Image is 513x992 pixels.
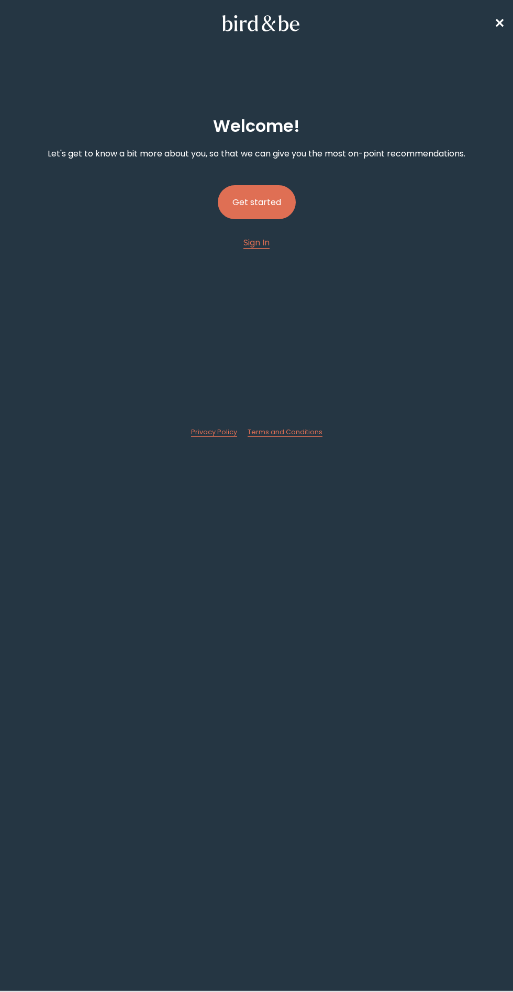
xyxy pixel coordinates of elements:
[461,943,503,982] iframe: Gorgias live chat messenger
[191,427,237,436] span: Privacy Policy
[248,427,322,436] span: Terms and Conditions
[243,236,270,249] a: Sign In
[48,147,465,160] p: Let's get to know a bit more about you, so that we can give you the most on-point recommendations.
[191,427,237,437] a: Privacy Policy
[218,185,296,219] button: Get started
[248,427,322,437] a: Terms and Conditions
[243,236,270,249] span: Sign In
[494,15,505,32] span: ✕
[494,14,505,32] a: ✕
[213,114,300,139] h2: Welcome !
[218,168,296,236] a: Get started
